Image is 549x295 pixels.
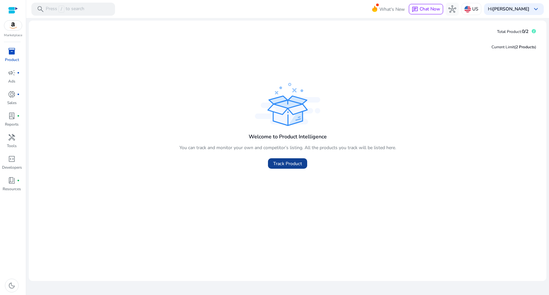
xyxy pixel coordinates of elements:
img: track_product.svg [255,83,320,126]
h4: Welcome to Product Intelligence [249,134,327,140]
img: us.svg [464,6,471,12]
div: Current Limit ) [491,44,536,50]
p: Product [5,57,19,63]
span: inventory_2 [8,47,16,55]
span: Track Product [273,160,302,167]
span: campaign [8,69,16,77]
p: Tools [7,143,17,149]
button: chatChat Now [409,4,443,14]
img: amazon.svg [4,21,22,30]
span: search [37,5,44,13]
p: US [472,3,478,15]
p: Ads [8,78,15,84]
p: You can track and monitor your own and competitor’s listing. All the products you track will be l... [179,144,396,151]
span: fiber_manual_record [17,115,20,117]
span: fiber_manual_record [17,93,20,96]
span: / [58,6,64,13]
span: What's New [379,4,405,15]
p: Hi [488,7,529,11]
span: 0/2 [522,28,528,35]
p: Resources [3,186,21,192]
span: Chat Now [420,6,440,12]
p: Developers [2,164,22,170]
p: Marketplace [4,33,22,38]
span: Total Product: [497,29,522,34]
b: [PERSON_NAME] [492,6,529,12]
span: book_4 [8,177,16,184]
span: chat [412,6,418,13]
p: Reports [5,121,19,127]
span: fiber_manual_record [17,179,20,182]
span: keyboard_arrow_down [532,5,540,13]
p: Sales [7,100,17,106]
span: code_blocks [8,155,16,163]
span: donut_small [8,90,16,98]
span: (2 Products [514,44,535,50]
span: dark_mode [8,282,16,289]
span: fiber_manual_record [17,71,20,74]
span: handyman [8,133,16,141]
p: Press to search [46,6,84,13]
span: hub [448,5,456,13]
button: hub [446,3,459,16]
span: lab_profile [8,112,16,120]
